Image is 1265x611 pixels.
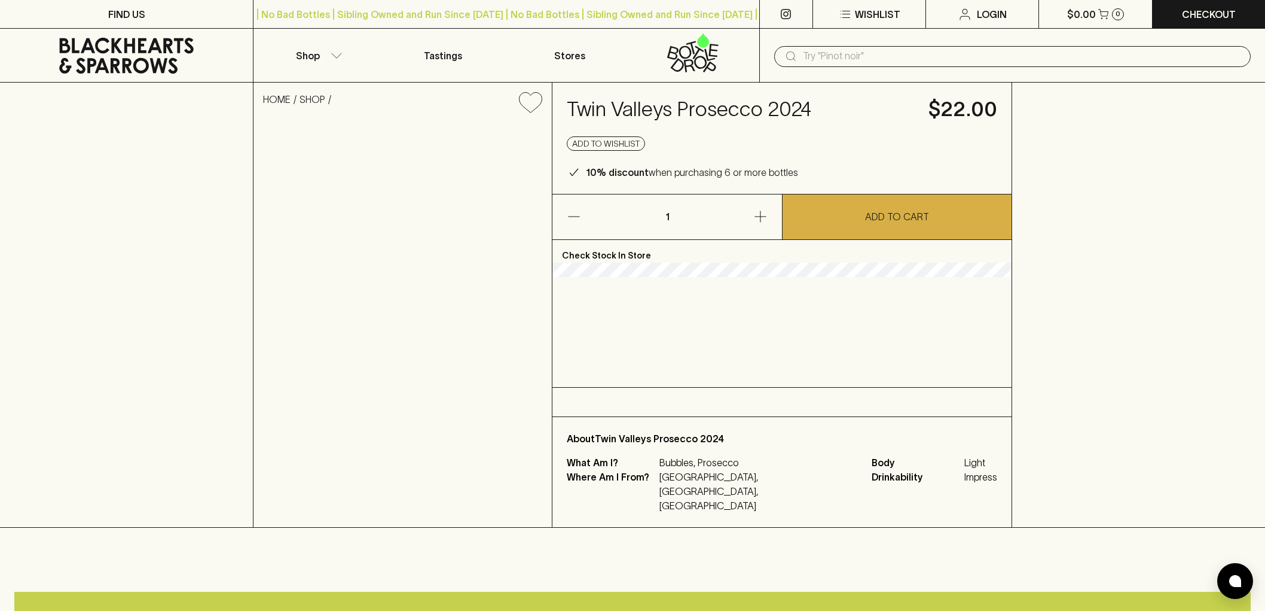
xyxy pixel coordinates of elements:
p: 1 [653,194,682,239]
h4: $22.00 [928,97,997,122]
p: [GEOGRAPHIC_DATA], [GEOGRAPHIC_DATA], [GEOGRAPHIC_DATA] [659,470,857,513]
p: FIND US [108,7,145,22]
a: HOME [263,94,291,105]
img: bubble-icon [1229,575,1241,587]
p: What Am I? [567,455,656,470]
p: Where Am I From? [567,470,656,513]
p: Shop [296,48,320,63]
p: $0.00 [1067,7,1096,22]
p: Stores [554,48,585,63]
p: Checkout [1182,7,1236,22]
p: Login [977,7,1007,22]
a: SHOP [300,94,325,105]
input: Try "Pinot noir" [803,47,1241,66]
a: Tastings [380,29,506,82]
span: Drinkability [872,470,961,484]
p: 0 [1116,11,1120,17]
button: Add to wishlist [514,87,547,118]
p: ADD TO CART [865,209,929,224]
button: Add to wishlist [567,136,645,151]
button: Shop [253,29,380,82]
button: ADD TO CART [783,194,1012,239]
p: About Twin Valleys Prosecco 2024 [567,431,997,446]
p: Bubbles, Prosecco [659,455,857,470]
span: Light [964,455,997,470]
span: Impress [964,470,997,484]
p: Wishlist [855,7,900,22]
h4: Twin Valleys Prosecco 2024 [567,97,914,122]
p: when purchasing 6 or more bottles [586,165,798,180]
b: 10% discount [586,167,649,178]
span: Body [872,455,961,470]
a: Stores [506,29,632,82]
p: Tastings [424,48,462,63]
p: Check Stock In Store [552,240,1012,263]
img: Twin Valleys Prosecco 2024 [253,123,552,527]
